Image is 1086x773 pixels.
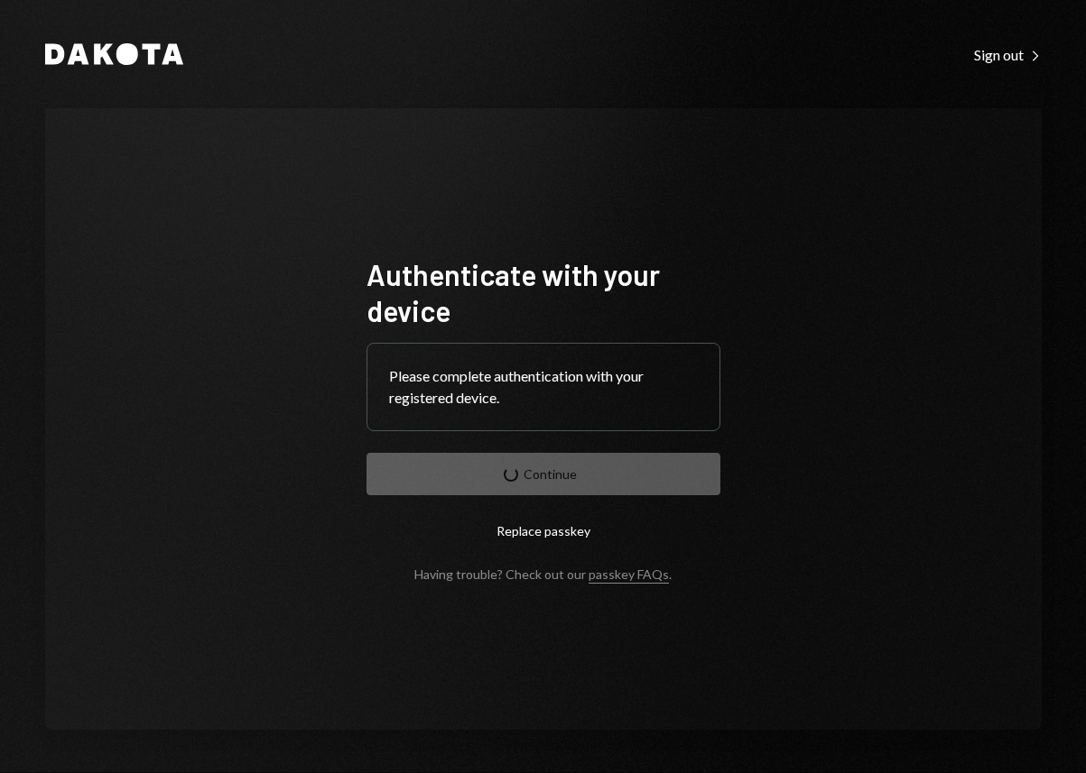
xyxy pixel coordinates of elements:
a: passkey FAQs [589,566,669,584]
a: Sign out [974,44,1042,64]
div: Having trouble? Check out our . [414,566,672,582]
div: Please complete authentication with your registered device. [389,365,698,409]
button: Replace passkey [367,510,720,552]
div: Sign out [974,46,1042,64]
h1: Authenticate with your device [367,256,720,328]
